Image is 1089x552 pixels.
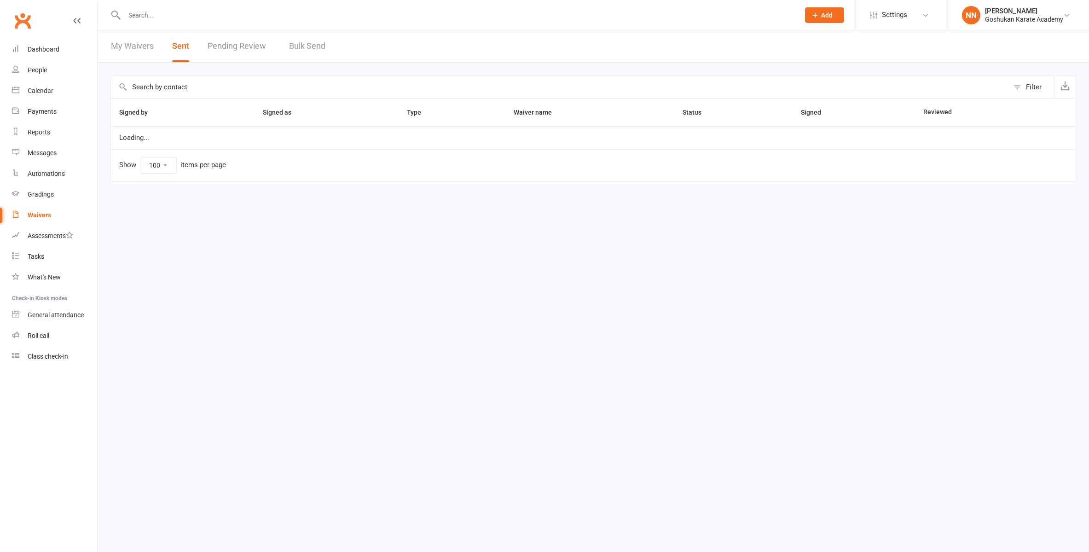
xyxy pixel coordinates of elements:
a: Payments [12,101,97,122]
div: Show [119,157,226,174]
div: Goshukan Karate Academy [985,15,1063,23]
a: Class kiosk mode [12,346,97,367]
a: Bulk Send [289,30,325,62]
div: Messages [28,149,57,157]
a: Waivers [12,205,97,226]
button: Type [407,107,431,118]
div: Class check-in [28,353,68,360]
td: Loading... [111,126,1076,149]
a: Reports [12,122,97,143]
a: Tasks [12,246,97,267]
button: Status [683,107,712,118]
div: What's New [28,273,61,281]
a: Pending Review [208,30,271,62]
span: Add [821,12,833,19]
a: Messages [12,143,97,163]
div: General attendance [28,311,84,319]
div: items per page [180,161,226,169]
div: NN [962,6,980,24]
span: Waiver name [514,109,562,116]
span: Status [683,109,712,116]
a: People [12,60,97,81]
a: Dashboard [12,39,97,60]
button: Waiver name [514,107,562,118]
a: What's New [12,267,97,288]
input: Search by contact [111,76,1008,98]
a: Assessments [12,226,97,246]
input: Search... [122,9,793,22]
div: [PERSON_NAME] [985,7,1063,15]
button: Signed as [263,107,301,118]
a: Roll call [12,325,97,346]
button: Filter [1008,76,1054,98]
div: Assessments [28,232,73,239]
div: Calendar [28,87,53,94]
span: Type [407,109,431,116]
a: Clubworx [11,9,34,32]
div: Waivers [28,211,51,219]
div: Reports [28,128,50,136]
a: Calendar [12,81,97,101]
div: Payments [28,108,57,115]
span: Signed [801,109,831,116]
a: Gradings [12,184,97,205]
div: Automations [28,170,65,177]
button: Sent [172,30,189,62]
div: Gradings [28,191,54,198]
div: People [28,66,47,74]
a: My Waivers [111,30,154,62]
span: Signed by [119,109,158,116]
a: General attendance kiosk mode [12,305,97,325]
div: Tasks [28,253,44,260]
div: Dashboard [28,46,59,53]
th: Reviewed [915,99,1032,126]
span: Signed as [263,109,301,116]
div: Filter [1026,81,1042,93]
button: Signed by [119,107,158,118]
button: Signed [801,107,831,118]
div: Roll call [28,332,49,339]
a: Automations [12,163,97,184]
span: Settings [882,5,907,25]
button: Add [805,7,844,23]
